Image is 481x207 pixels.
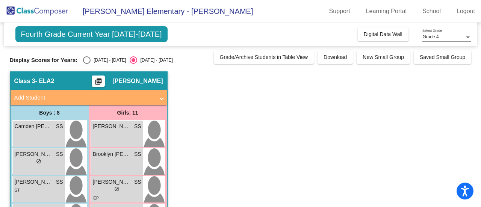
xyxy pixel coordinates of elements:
a: Support [323,5,356,17]
span: do_not_disturb_alt [36,159,41,164]
span: - ELA2 [35,77,54,85]
span: Download [324,54,347,60]
span: IEP [93,196,99,200]
span: Brooklyn [PERSON_NAME] [93,150,130,158]
span: Grade 4 [422,34,439,39]
div: [DATE] - [DATE] [137,57,172,63]
span: [PERSON_NAME] [15,178,52,186]
span: Digital Data Wall [364,31,402,37]
span: Saved Small Group [420,54,465,60]
a: Logout [451,5,481,17]
button: Digital Data Wall [358,27,408,41]
span: [PERSON_NAME] [15,150,52,158]
span: Fourth Grade Current Year [DATE]-[DATE] [15,26,168,42]
span: [PERSON_NAME] Elementary - [PERSON_NAME] [75,5,253,17]
button: Print Students Details [92,76,105,87]
span: SS [56,122,63,130]
mat-panel-title: Add Student [14,94,154,102]
div: Girls: 11 [89,105,167,120]
button: Saved Small Group [414,50,471,64]
span: SS [56,178,63,186]
span: [PERSON_NAME] [93,122,130,130]
button: New Small Group [357,50,410,64]
span: GT [15,188,20,192]
div: Boys : 8 [11,105,89,120]
span: do_not_disturb_alt [114,186,119,192]
a: School [416,5,447,17]
div: [DATE] - [DATE] [91,57,126,63]
mat-radio-group: Select an option [83,56,172,64]
button: Download [318,50,353,64]
span: SS [56,150,63,158]
mat-expansion-panel-header: Add Student [11,90,167,105]
a: Learning Portal [360,5,413,17]
span: Class 3 [14,77,35,85]
span: [PERSON_NAME] [93,178,130,186]
button: Grade/Archive Students in Table View [214,50,314,64]
span: SS [134,122,141,130]
span: [PERSON_NAME] [112,77,163,85]
span: Grade/Archive Students in Table View [220,54,308,60]
span: Display Scores for Years: [10,57,78,63]
mat-icon: picture_as_pdf [94,78,103,88]
span: Camden [PERSON_NAME] [15,122,52,130]
span: SS [134,150,141,158]
span: New Small Group [363,54,404,60]
span: SS [134,178,141,186]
